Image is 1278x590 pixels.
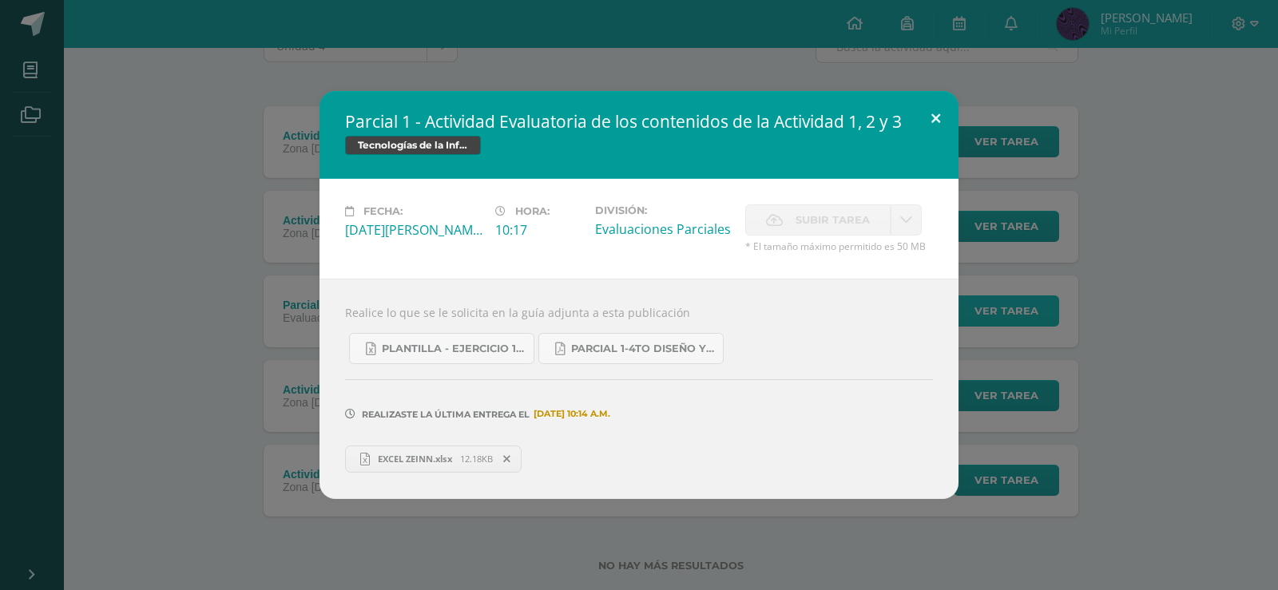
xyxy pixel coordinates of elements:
[363,205,403,217] span: Fecha:
[319,279,958,498] div: Realice lo que se le solicita en la guía adjunta a esta publicación
[495,221,582,239] div: 10:17
[538,333,724,364] a: Parcial 1-4to Diseño y Finanzas- IV Unidad [DATE].pdf
[745,240,933,253] span: * El tamaño máximo permitido es 50 MB
[595,220,732,238] div: Evaluaciones Parciales
[382,343,526,355] span: Plantilla - Ejercicio 1 - 4to Diseño y Finanzas IV Unidad.xlsx
[345,136,481,155] span: Tecnologías de la Información y la Comunicación 4
[345,110,933,133] h2: Parcial 1 - Actividad Evaluatoria de los contenidos de la Actividad 1, 2 y 3
[345,221,482,239] div: [DATE][PERSON_NAME]
[891,204,922,236] a: La fecha de entrega ha expirado
[571,343,715,355] span: Parcial 1-4to Diseño y Finanzas- IV Unidad [DATE].pdf
[349,333,534,364] a: Plantilla - Ejercicio 1 - 4to Diseño y Finanzas IV Unidad.xlsx
[515,205,550,217] span: Hora:
[460,453,493,465] span: 12.18KB
[494,450,521,468] span: Remover entrega
[370,453,460,465] span: EXCEL ZEINN.xlsx
[913,91,958,145] button: Close (Esc)
[530,414,610,414] span: [DATE] 10:14 a.m.
[595,204,732,216] label: División:
[362,409,530,420] span: Realizaste la última entrega el
[745,204,891,236] label: La fecha de entrega ha expirado
[796,205,870,235] span: Subir tarea
[345,445,522,473] a: EXCEL ZEINN.xlsx 12.18KB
